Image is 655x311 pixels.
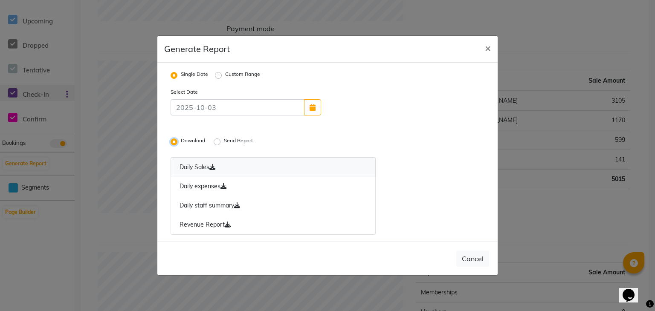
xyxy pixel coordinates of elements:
[456,251,489,267] button: Cancel
[181,70,208,81] label: Single Date
[171,177,376,196] a: Daily expenses
[171,196,376,216] a: Daily staff summary
[181,137,207,147] label: Download
[171,157,376,177] a: Daily Sales
[224,137,255,147] label: Send Report
[171,99,304,115] input: 2025-10-03
[171,215,376,235] a: Revenue Report
[485,41,491,54] span: ×
[619,277,646,302] iframe: chat widget
[164,43,230,55] h5: Generate Report
[225,70,260,81] label: Custom Range
[164,88,246,96] label: Select Date
[478,36,498,60] button: Close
